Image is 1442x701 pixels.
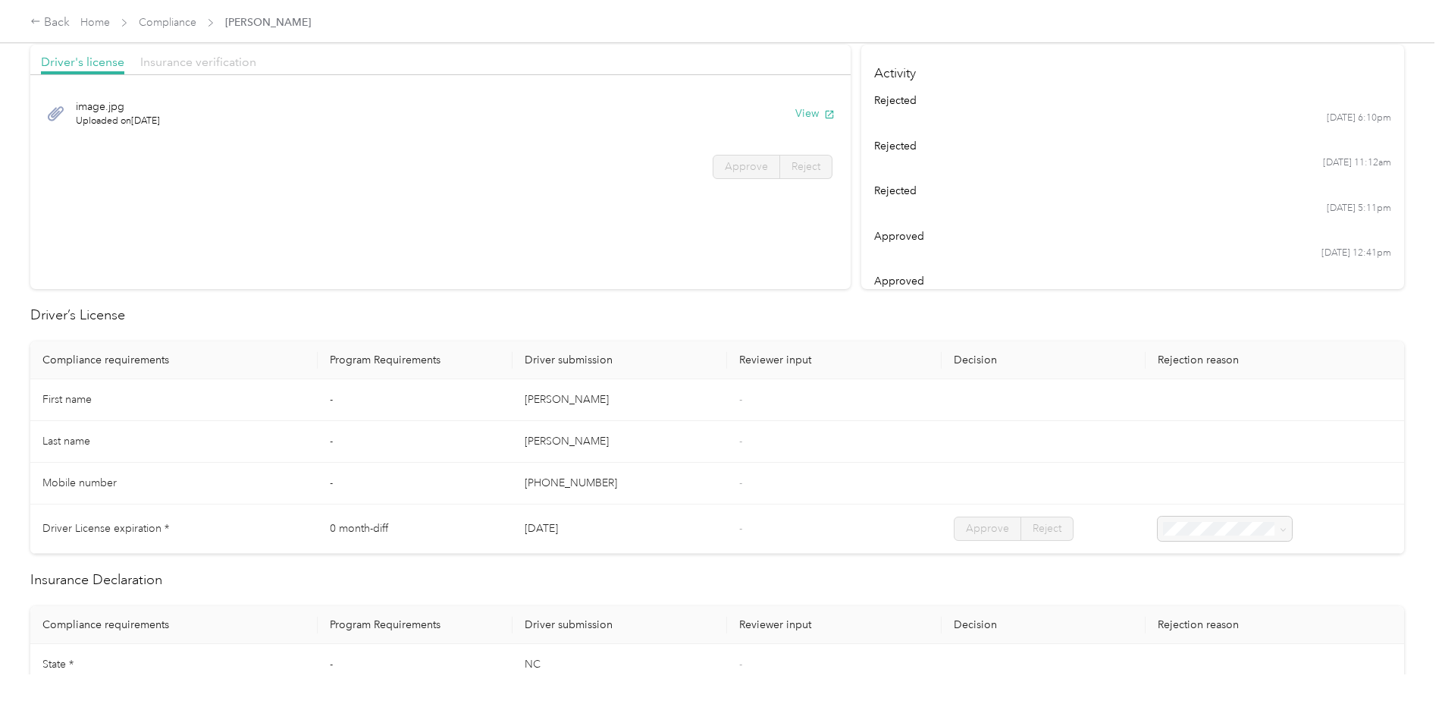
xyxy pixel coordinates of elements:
[513,421,727,463] td: [PERSON_NAME]
[318,606,513,644] th: Program Requirements
[30,379,318,421] td: First name
[1327,202,1391,215] time: [DATE] 5:11pm
[318,505,513,554] td: 0 month-diff
[739,658,742,671] span: -
[792,160,820,173] span: Reject
[76,99,160,115] span: image.jpg
[80,16,110,29] a: Home
[225,14,311,30] span: [PERSON_NAME]
[30,570,1404,590] h2: Insurance Declaration
[727,341,942,379] th: Reviewer input
[513,644,727,686] td: NC
[874,138,1390,154] div: rejected
[966,522,1009,535] span: Approve
[139,16,196,29] a: Compliance
[30,505,318,554] td: Driver License expiration *
[739,522,742,535] span: -
[140,55,256,69] span: Insurance verification
[861,45,1404,93] h4: Activity
[30,421,318,463] td: Last name
[739,435,742,448] span: -
[513,606,727,644] th: Driver submission
[727,606,942,644] th: Reviewer input
[513,505,727,554] td: [DATE]
[1323,156,1391,170] time: [DATE] 11:12am
[739,393,742,406] span: -
[42,476,117,489] span: Mobile number
[1146,341,1404,379] th: Rejection reason
[795,105,835,121] button: View
[1033,522,1061,535] span: Reject
[30,14,70,32] div: Back
[513,379,727,421] td: [PERSON_NAME]
[30,341,318,379] th: Compliance requirements
[513,341,727,379] th: Driver submission
[318,644,513,686] td: -
[1146,606,1404,644] th: Rejection reason
[318,341,513,379] th: Program Requirements
[41,55,124,69] span: Driver's license
[725,160,768,173] span: Approve
[1357,616,1442,701] iframe: Everlance-gr Chat Button Frame
[318,421,513,463] td: -
[942,341,1146,379] th: Decision
[874,93,1390,108] div: rejected
[874,228,1390,244] div: approved
[30,644,318,686] td: State *
[30,606,318,644] th: Compliance requirements
[30,463,318,505] td: Mobile number
[1327,112,1391,125] time: [DATE] 6:10pm
[739,476,742,489] span: -
[318,379,513,421] td: -
[76,115,160,128] span: Uploaded on [DATE]
[42,658,74,671] span: State *
[30,305,1404,325] h2: Driver’s License
[513,463,727,505] td: [PHONE_NUMBER]
[318,463,513,505] td: -
[42,393,92,406] span: First name
[874,273,1390,289] div: approved
[42,435,90,448] span: Last name
[942,606,1146,644] th: Decision
[874,183,1390,199] div: rejected
[42,522,169,535] span: Driver License expiration *
[1321,247,1391,260] time: [DATE] 12:41pm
